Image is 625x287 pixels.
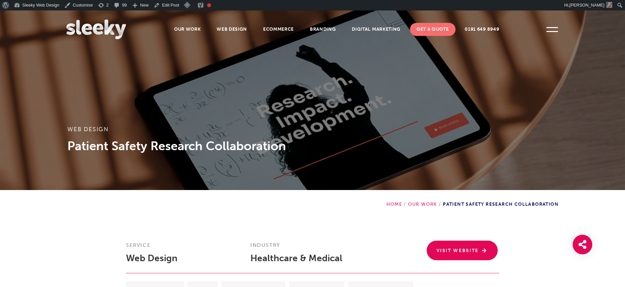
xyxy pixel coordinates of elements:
[386,190,559,207] div: Patient Safety Research Collaboration
[437,201,443,207] span: /
[257,23,300,36] a: Ecommerce
[606,2,612,8] img: IMG_0170-150x150.jpg
[386,201,402,207] a: Home
[402,201,408,207] span: /
[410,23,455,36] a: Get A Quote
[210,23,254,36] a: Web Design
[569,3,604,8] span: [PERSON_NAME]
[67,125,109,133] a: Web Design
[458,23,506,36] a: 0191 649 8949
[67,138,558,154] h1: Patient Safety Research Collaboration
[66,20,126,39] img: Sleeky Web Design Newcastle
[250,253,342,263] a: Healthcare & Medical
[126,242,151,248] strong: Service
[345,23,407,36] a: Digital Marketing
[303,23,343,36] a: Branding
[168,23,207,36] a: Our Work
[250,242,280,248] strong: Industry
[427,241,498,260] a: Visit Website
[408,201,437,207] a: Our Work
[207,3,211,7] div: Focus keyphrase not set
[126,253,177,263] a: Web Design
